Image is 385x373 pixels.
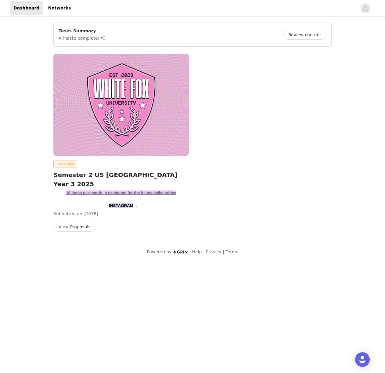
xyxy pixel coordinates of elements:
[53,161,77,168] span: In Review
[147,249,171,254] span: Powered by
[203,249,205,254] span: |
[53,225,95,229] a: View Proposals
[53,170,189,189] h2: Semester 2 US [GEOGRAPHIC_DATA] Year 3 2025
[53,54,189,156] img: White Fox Boutique AUS
[66,190,176,195] strong: 10 items per month in exchange for the below deliverables
[53,222,95,232] button: View Proposals
[355,352,370,367] div: Open Intercom Messenger
[53,211,82,216] span: Submitted on
[109,203,133,208] span: INSTAGRAM
[225,249,238,254] a: Terms
[59,34,106,42] p: All tasks complete!
[192,249,202,254] a: Help
[59,28,106,34] p: Tasks Summary
[84,211,98,216] span: [DATE]
[173,250,188,254] img: logo
[189,249,191,254] span: |
[223,249,224,254] span: |
[10,1,43,15] a: Dashboard
[362,3,368,13] div: avatar
[44,1,74,15] a: Networks
[283,30,326,40] button: Review content
[206,249,221,254] a: Privacy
